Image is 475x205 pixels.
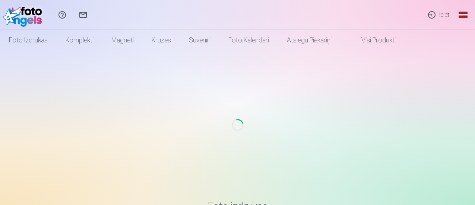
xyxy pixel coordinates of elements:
[102,30,143,51] a: Magnēti
[143,30,180,51] a: Krūzes
[341,30,405,51] a: Visi produkti
[57,30,102,51] a: Komplekti
[278,30,341,51] a: Atslēgu piekariņi
[219,30,278,51] a: Foto kalendāri
[180,30,219,51] a: Suvenīri
[3,3,46,27] img: /fa1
